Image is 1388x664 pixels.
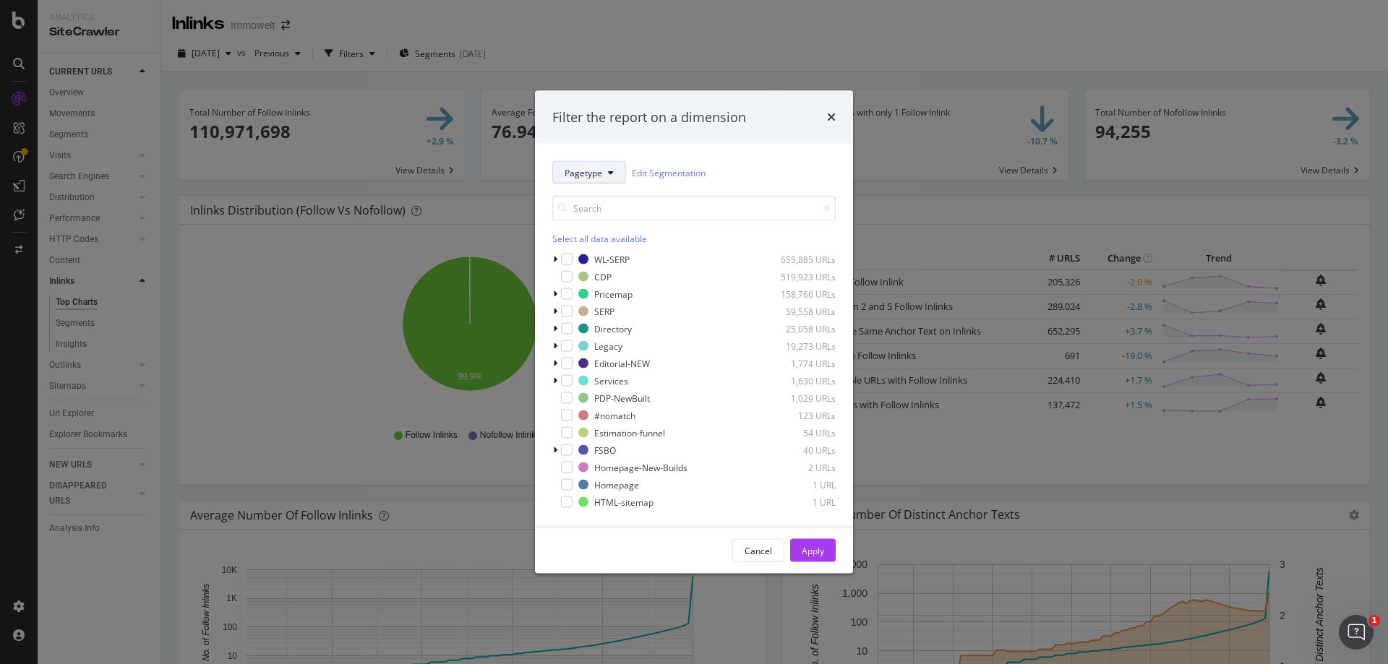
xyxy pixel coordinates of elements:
div: 54 URLs [765,426,836,439]
div: WL-SERP [594,253,630,265]
div: 519,923 URLs [765,270,836,283]
div: 1 URL [765,496,836,508]
div: 40 URLs [765,444,836,456]
div: 1 URL [765,478,836,491]
div: #nomatch [594,409,635,421]
span: 1 [1368,615,1380,626]
div: Pricemap [594,288,633,300]
div: times [827,108,836,126]
div: Services [594,374,628,387]
div: 655,885 URLs [765,253,836,265]
button: Cancel [732,539,784,562]
div: 158,766 URLs [765,288,836,300]
div: 2 URLs [765,461,836,473]
div: 123 URLs [765,409,836,421]
div: 1,630 URLs [765,374,836,387]
div: Homepage [594,478,639,491]
div: PDP-NewBuilt [594,392,650,404]
div: 1,774 URLs [765,357,836,369]
button: Pagetype [552,161,626,184]
div: 19,273 URLs [765,340,836,352]
div: Editorial-NEW [594,357,650,369]
div: 25,058 URLs [765,322,836,335]
div: SERP [594,305,614,317]
div: 59,558 URLs [765,305,836,317]
div: Apply [802,544,824,556]
div: Homepage-New-Builds [594,461,687,473]
div: Directory [594,322,632,335]
button: Apply [790,539,836,562]
div: Estimation-funnel [594,426,665,439]
div: HTML-sitemap [594,496,654,508]
input: Search [552,196,836,221]
span: Pagetype [565,166,602,178]
div: CDP [594,270,612,283]
div: 1,029 URLs [765,392,836,404]
div: FSBO [594,444,616,456]
div: Filter the report on a dimension [552,108,746,126]
div: Cancel [745,544,772,556]
div: modal [535,90,853,574]
div: Legacy [594,340,622,352]
div: Select all data available [552,233,836,245]
iframe: Intercom live chat [1339,615,1374,650]
a: Edit Segmentation [632,165,706,180]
